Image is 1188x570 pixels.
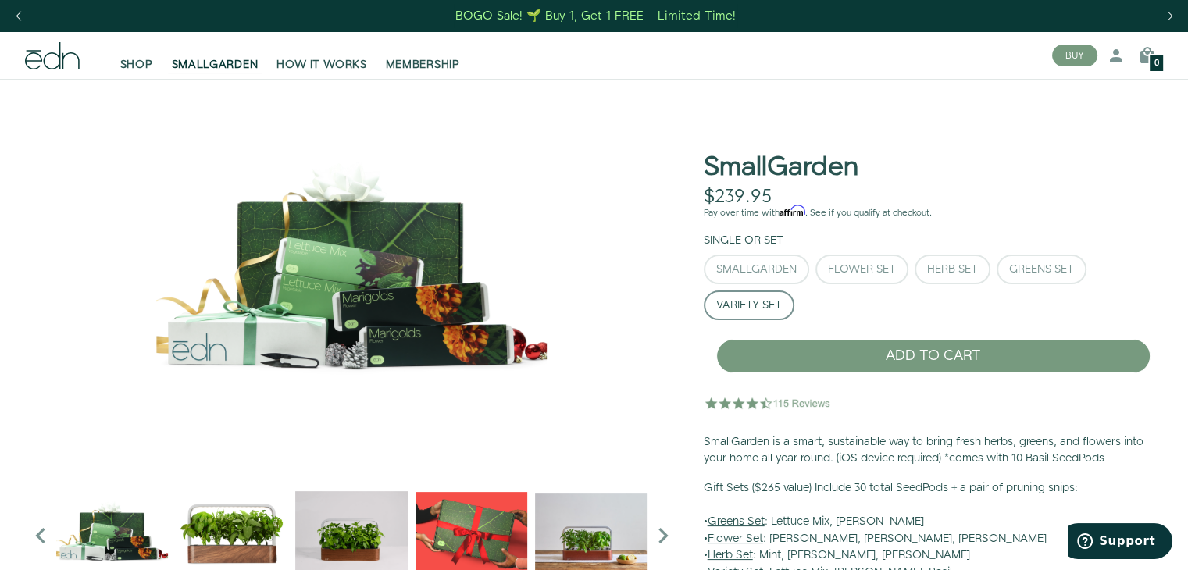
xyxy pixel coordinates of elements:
[815,255,908,284] button: Flower Set
[915,255,990,284] button: Herb Set
[704,434,1163,468] p: SmallGarden is a smart, sustainable way to bring fresh herbs, greens, and flowers into your home ...
[704,186,772,208] div: $239.95
[172,57,259,73] span: SMALLGARDEN
[716,264,797,275] div: SmallGarden
[716,339,1151,373] button: ADD TO CART
[1154,59,1159,68] span: 0
[704,290,794,320] button: Variety Set
[1052,45,1097,66] button: BUY
[648,520,679,551] i: Next slide
[162,38,268,73] a: SMALLGARDEN
[455,8,736,24] div: BOGO Sale! 🌱 Buy 1, Get 1 FREE – Limited Time!
[708,531,763,547] u: Flower Set
[704,233,783,248] label: Single or Set
[704,387,833,419] img: 4.5 star rating
[454,4,737,28] a: BOGO Sale! 🌱 Buy 1, Get 1 FREE – Limited Time!
[704,153,858,182] h1: SmallGarden
[997,255,1086,284] button: Greens Set
[276,57,366,73] span: HOW IT WORKS
[111,38,162,73] a: SHOP
[1068,523,1172,562] iframe: Opens a widget where you can find more information
[386,57,460,73] span: MEMBERSHIP
[780,205,805,216] span: Affirm
[708,547,753,563] u: Herb Set
[704,206,1163,220] p: Pay over time with . See if you qualify at checkout.
[267,38,376,73] a: HOW IT WORKS
[25,79,678,469] img: edn-holiday-value-variety-2-square_1000x.png
[704,480,1078,496] b: Gift Sets ($265 value) Include 30 total SeedPods + a pair of pruning snips:
[828,264,896,275] div: Flower Set
[716,300,782,311] div: Variety Set
[25,520,56,551] i: Previous slide
[376,38,469,73] a: MEMBERSHIP
[120,57,153,73] span: SHOP
[1009,264,1074,275] div: Greens Set
[708,514,765,529] u: Greens Set
[927,264,978,275] div: Herb Set
[704,255,809,284] button: SmallGarden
